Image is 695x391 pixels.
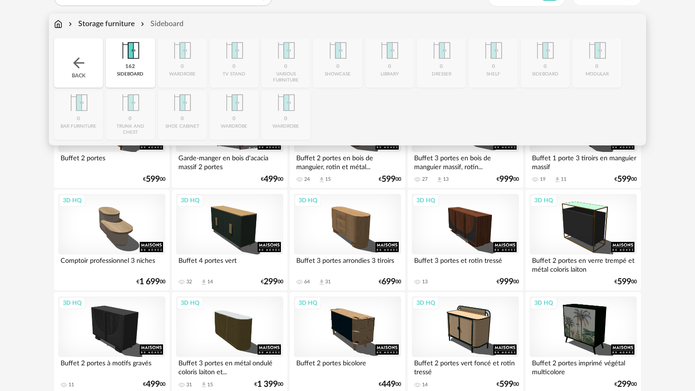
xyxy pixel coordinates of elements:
[530,254,637,273] div: Buffet 2 portes en verre trempé et métal coloris laiton
[304,279,310,285] div: 64
[412,194,439,206] div: 3D HQ
[118,38,143,63] img: Meuble%20de%20rangement.png
[143,176,165,183] div: € 00
[257,381,278,388] span: 1 399
[200,381,207,388] span: Download icon
[554,176,561,183] span: Download icon
[294,152,401,171] div: Buffet 2 portes en bois de manguier, rotin et métal...
[422,382,428,388] div: 14
[422,279,428,285] div: 13
[176,152,283,171] div: Garde-manger en bois d'acacia massif 2 portes
[54,38,103,88] div: Back
[497,381,519,388] div: € 00
[146,176,160,183] span: 599
[117,71,143,77] div: sideboard
[530,152,637,171] div: Buffet 1 porte 3 tiroirs en manguier massif
[540,176,545,183] div: 19
[304,176,310,183] div: 24
[58,254,165,273] div: Comptoir professionnel 3 niches
[499,176,513,183] span: 999
[382,176,395,183] span: 599
[254,381,283,388] div: € 00
[379,381,401,388] div: € 00
[186,382,192,388] div: 31
[207,279,213,285] div: 14
[408,190,523,290] a: 3D HQ Buffet 3 portes et rotin tressé 13 €99900
[318,176,325,183] span: Download icon
[54,19,62,29] img: svg+xml;base64,PHN2ZyB3aWR0aD0iMTYiIGhlaWdodD0iMTciIHZpZXdCb3g9IjAgMCAxNiAxNyIgZmlsbD0ibm9uZSIgeG...
[294,254,401,273] div: Buffet 3 portes arrondies 3 tiroirs
[59,194,86,206] div: 3D HQ
[443,176,449,183] div: 13
[318,279,325,286] span: Download icon
[382,381,395,388] span: 449
[530,297,557,309] div: 3D HQ
[200,279,207,286] span: Download icon
[379,176,401,183] div: € 00
[59,297,86,309] div: 3D HQ
[290,190,405,290] a: 3D HQ Buffet 3 portes arrondies 3 tiroirs 64 Download icon 31 €69900
[412,297,439,309] div: 3D HQ
[617,279,631,285] span: 599
[422,176,428,183] div: 27
[143,381,165,388] div: € 00
[186,279,192,285] div: 32
[146,381,160,388] span: 499
[261,176,283,183] div: € 00
[264,279,278,285] span: 299
[382,279,395,285] span: 699
[497,176,519,183] div: € 00
[412,357,519,376] div: Buffet 2 portes vert foncé et rotin tressé
[617,176,631,183] span: 599
[294,357,401,376] div: Buffet 2 portes bicolore
[68,382,74,388] div: 11
[436,176,443,183] span: Download icon
[412,152,519,171] div: Buffet 3 portes en bois de manguier massif, rotin...
[70,55,87,71] img: svg+xml;base64,PHN2ZyB3aWR0aD0iMjQiIGhlaWdodD0iMjQiIHZpZXdCb3g9IjAgMCAyNCAyNCIgZmlsbD0ibm9uZSIgeG...
[614,381,637,388] div: € 00
[561,176,566,183] div: 11
[379,279,401,285] div: € 00
[294,297,321,309] div: 3D HQ
[58,357,165,376] div: Buffet 2 portes à motifs gravés
[617,381,631,388] span: 299
[294,194,321,206] div: 3D HQ
[325,279,331,285] div: 31
[54,190,170,290] a: 3D HQ Comptoir professionnel 3 niches €1 69900
[177,297,204,309] div: 3D HQ
[614,176,637,183] div: € 00
[264,176,278,183] span: 499
[530,357,637,376] div: Buffet 2 portes imprimé végétal multicolore
[176,254,283,273] div: Buffet 4 portes vert
[325,176,331,183] div: 15
[499,279,513,285] span: 999
[261,279,283,285] div: € 00
[67,19,74,29] img: svg+xml;base64,PHN2ZyB3aWR0aD0iMTYiIGhlaWdodD0iMTYiIHZpZXdCb3g9IjAgMCAxNiAxNiIgZmlsbD0ibm9uZSIgeG...
[497,279,519,285] div: € 00
[530,194,557,206] div: 3D HQ
[67,19,135,29] div: Storage furniture
[177,194,204,206] div: 3D HQ
[58,152,165,171] div: Buffet 2 portes
[525,190,641,290] a: 3D HQ Buffet 2 portes en verre trempé et métal coloris laiton €59900
[499,381,513,388] span: 599
[207,382,213,388] div: 15
[172,190,287,290] a: 3D HQ Buffet 4 portes vert 32 Download icon 14 €29900
[125,63,135,70] div: 162
[614,279,637,285] div: € 00
[139,279,160,285] span: 1 699
[136,279,165,285] div: € 00
[412,254,519,273] div: Buffet 3 portes et rotin tressé
[176,357,283,376] div: Buffet 3 portes en métal ondulé coloris laiton et...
